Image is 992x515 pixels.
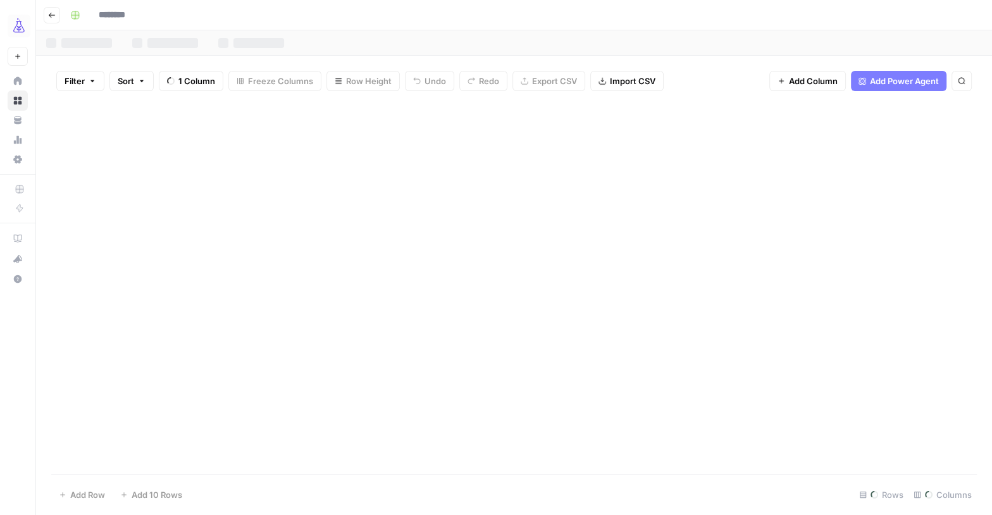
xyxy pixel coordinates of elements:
span: Sort [118,75,134,87]
button: Filter [56,71,104,91]
span: Export CSV [532,75,577,87]
a: Home [8,71,28,91]
div: What's new? [8,249,27,268]
button: Redo [459,71,507,91]
button: 1 Column [159,71,223,91]
span: Add Power Agent [870,75,939,87]
span: Import CSV [610,75,655,87]
button: Add Power Agent [851,71,946,91]
button: Add 10 Rows [113,485,190,505]
a: Your Data [8,110,28,130]
span: Row Height [346,75,392,87]
button: Workspace: AirOps Growth [8,10,28,42]
span: Add Column [789,75,838,87]
span: Add Row [70,488,105,501]
span: Add 10 Rows [132,488,182,501]
span: Redo [479,75,499,87]
button: Freeze Columns [228,71,321,91]
button: Sort [109,71,154,91]
span: Undo [425,75,446,87]
button: Help + Support [8,269,28,289]
span: Filter [65,75,85,87]
button: Import CSV [590,71,664,91]
span: 1 Column [178,75,215,87]
button: Undo [405,71,454,91]
button: Row Height [326,71,400,91]
img: AirOps Growth Logo [8,15,30,37]
button: Export CSV [512,71,585,91]
a: Browse [8,90,28,111]
a: Settings [8,149,28,170]
button: Add Column [769,71,846,91]
button: Add Row [51,485,113,505]
button: What's new? [8,249,28,269]
a: AirOps Academy [8,228,28,249]
div: Columns [908,485,977,505]
span: Freeze Columns [248,75,313,87]
a: Usage [8,130,28,150]
div: Rows [854,485,908,505]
